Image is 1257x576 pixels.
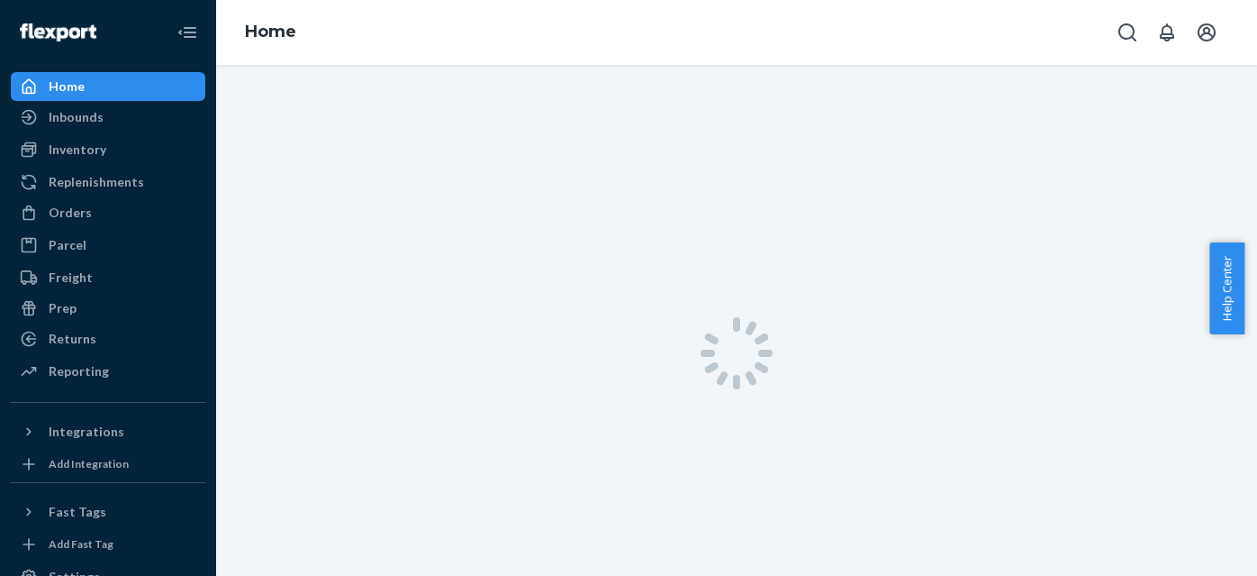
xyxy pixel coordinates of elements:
div: Add Fast Tag [49,536,113,552]
button: Fast Tags [11,498,205,526]
div: Inbounds [49,108,104,126]
a: Prep [11,294,205,323]
a: Add Integration [11,453,205,475]
button: Close Navigation [169,14,205,50]
div: Parcel [49,236,86,254]
a: Inbounds [11,103,205,132]
div: Fast Tags [49,503,106,521]
a: Replenishments [11,168,205,197]
div: Returns [49,330,96,348]
a: Returns [11,325,205,353]
div: Add Integration [49,456,129,471]
button: Integrations [11,417,205,446]
div: Integrations [49,423,124,441]
a: Reporting [11,357,205,386]
a: Add Fast Tag [11,534,205,555]
div: Prep [49,299,77,317]
a: Freight [11,263,205,292]
a: Orders [11,198,205,227]
div: Home [49,78,85,96]
div: Reporting [49,362,109,380]
a: Parcel [11,231,205,260]
ol: breadcrumbs [231,6,311,59]
a: Home [245,22,296,41]
div: Orders [49,204,92,222]
button: Open notifications [1149,14,1185,50]
div: Replenishments [49,173,144,191]
a: Home [11,72,205,101]
button: Help Center [1209,242,1244,334]
a: Inventory [11,135,205,164]
button: Open Search Box [1109,14,1145,50]
button: Open account menu [1189,14,1225,50]
div: Freight [49,269,93,287]
div: Inventory [49,141,106,159]
img: Flexport logo [20,23,96,41]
